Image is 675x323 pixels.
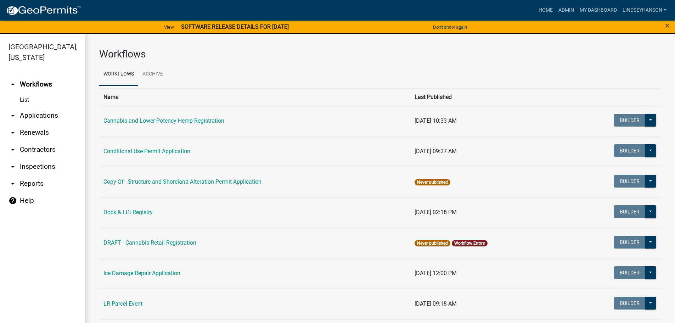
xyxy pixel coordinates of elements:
[103,300,142,307] a: LR Parcel Event
[9,196,17,205] i: help
[415,300,457,307] span: [DATE] 09:18 AM
[614,114,645,127] button: Builder
[9,80,17,89] i: arrow_drop_up
[430,21,470,33] button: Don't show again
[665,21,670,30] button: Close
[103,117,224,124] a: Cannabis and Lower-Potency Hemp Registration
[9,145,17,154] i: arrow_drop_down
[556,4,577,17] a: Admin
[614,266,645,279] button: Builder
[614,236,645,249] button: Builder
[536,4,556,17] a: Home
[9,179,17,188] i: arrow_drop_down
[103,178,261,185] a: Copy Of - Structure and Shoreland Alteration Permit Application
[103,239,196,246] a: DRAFT - Cannabis Retail Registration
[415,117,457,124] span: [DATE] 10:33 AM
[454,241,485,246] a: Workflow Errors
[614,297,645,310] button: Builder
[614,175,645,188] button: Builder
[614,144,645,157] button: Builder
[161,21,177,33] a: View
[415,240,450,246] span: Never published
[9,111,17,120] i: arrow_drop_down
[181,23,289,30] strong: SOFTWARE RELEASE DETAILS FOR [DATE]
[410,88,568,106] th: Last Published
[9,128,17,137] i: arrow_drop_down
[577,4,620,17] a: My Dashboard
[415,209,457,216] span: [DATE] 02:18 PM
[99,63,138,86] a: Workflows
[415,270,457,277] span: [DATE] 12:00 PM
[103,270,180,277] a: Ice Damage Repair Application
[614,205,645,218] button: Builder
[415,179,450,185] span: Never published
[415,148,457,155] span: [DATE] 09:27 AM
[103,209,153,216] a: Dock & Lift Registry
[103,148,190,155] a: Conditional Use Permit Application
[9,162,17,171] i: arrow_drop_down
[99,88,410,106] th: Name
[138,63,167,86] a: Archive
[99,48,661,60] h3: Workflows
[665,21,670,30] span: ×
[620,4,669,17] a: Lindseyhanson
